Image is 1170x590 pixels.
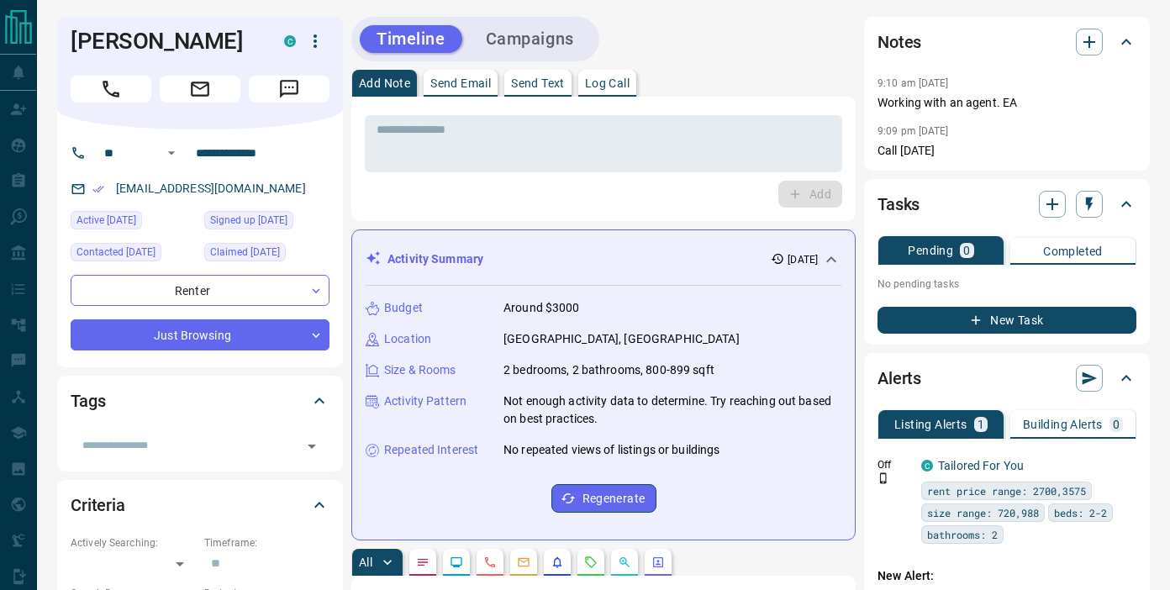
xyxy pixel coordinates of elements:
[877,184,1136,224] div: Tasks
[204,243,329,266] div: Sat Sep 13 2025
[366,244,841,275] div: Activity Summary[DATE]
[71,211,196,234] div: Sat Sep 13 2025
[71,387,105,414] h2: Tags
[651,556,665,569] svg: Agent Actions
[927,504,1039,521] span: size range: 720,988
[938,459,1024,472] a: Tailored For You
[71,535,196,550] p: Actively Searching:
[877,472,889,484] svg: Push Notification Only
[503,441,720,459] p: No repeated views of listings or buildings
[1023,419,1103,430] p: Building Alerts
[877,567,1136,585] p: New Alert:
[71,243,196,266] div: Sat Sep 13 2025
[963,245,970,256] p: 0
[877,29,921,55] h2: Notes
[877,271,1136,297] p: No pending tasks
[360,25,462,53] button: Timeline
[921,460,933,471] div: condos.ca
[877,191,920,218] h2: Tasks
[384,392,466,410] p: Activity Pattern
[71,381,329,421] div: Tags
[877,307,1136,334] button: New Task
[210,244,280,261] span: Claimed [DATE]
[877,22,1136,62] div: Notes
[877,457,911,472] p: Off
[877,94,1136,112] p: Working with an agent. EA
[503,330,740,348] p: [GEOGRAPHIC_DATA], [GEOGRAPHIC_DATA]
[503,361,714,379] p: 2 bedrooms, 2 bathrooms, 800-899 sqft
[71,319,329,350] div: Just Browsing
[469,25,591,53] button: Campaigns
[978,419,984,430] p: 1
[877,77,949,89] p: 9:10 am [DATE]
[161,143,182,163] button: Open
[877,365,921,392] h2: Alerts
[387,250,483,268] p: Activity Summary
[384,330,431,348] p: Location
[1113,419,1120,430] p: 0
[585,77,630,89] p: Log Call
[384,361,456,379] p: Size & Rooms
[927,526,998,543] span: bathrooms: 2
[430,77,491,89] p: Send Email
[204,535,329,550] p: Timeframe:
[160,76,240,103] span: Email
[1043,245,1103,257] p: Completed
[877,142,1136,160] p: Call [DATE]
[71,485,329,525] div: Criteria
[618,556,631,569] svg: Opportunities
[877,358,1136,398] div: Alerts
[551,556,564,569] svg: Listing Alerts
[584,556,598,569] svg: Requests
[517,556,530,569] svg: Emails
[71,76,151,103] span: Call
[1054,504,1107,521] span: beds: 2-2
[384,441,478,459] p: Repeated Interest
[359,77,410,89] p: Add Note
[71,275,329,306] div: Renter
[210,212,287,229] span: Signed up [DATE]
[76,244,155,261] span: Contacted [DATE]
[483,556,497,569] svg: Calls
[877,125,949,137] p: 9:09 pm [DATE]
[908,245,953,256] p: Pending
[300,435,324,458] button: Open
[359,556,372,568] p: All
[284,35,296,47] div: condos.ca
[503,392,841,428] p: Not enough activity data to determine. Try reaching out based on best practices.
[894,419,967,430] p: Listing Alerts
[450,556,463,569] svg: Lead Browsing Activity
[416,556,430,569] svg: Notes
[76,212,136,229] span: Active [DATE]
[927,482,1086,499] span: rent price range: 2700,3575
[92,183,104,195] svg: Email Verified
[511,77,565,89] p: Send Text
[204,211,329,234] div: Sat Sep 13 2025
[551,484,656,513] button: Regenerate
[249,76,329,103] span: Message
[503,299,580,317] p: Around $3000
[116,182,306,195] a: [EMAIL_ADDRESS][DOMAIN_NAME]
[71,492,125,519] h2: Criteria
[384,299,423,317] p: Budget
[71,28,259,55] h1: [PERSON_NAME]
[788,252,818,267] p: [DATE]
